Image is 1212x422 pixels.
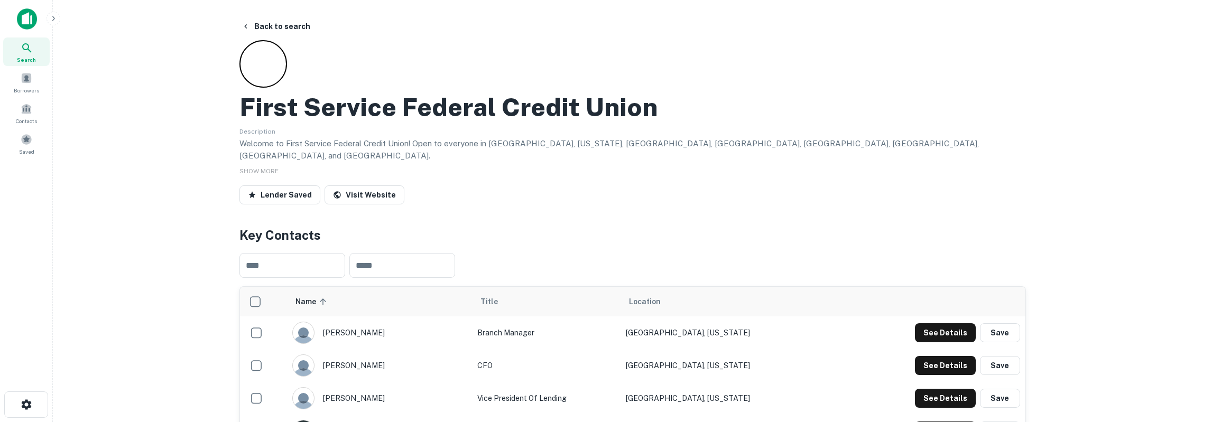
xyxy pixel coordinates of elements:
[472,287,621,316] th: Title
[293,322,314,343] img: 9c8pery4andzj6ohjkjp54ma2
[480,295,512,308] span: Title
[325,185,404,204] a: Visit Website
[3,37,50,66] a: Search
[17,8,37,30] img: capitalize-icon.png
[295,295,330,308] span: Name
[239,185,320,204] button: Lender Saved
[915,356,976,375] button: See Details
[629,295,661,308] span: Location
[292,354,467,377] div: [PERSON_NAME]
[239,128,275,135] span: Description
[16,117,37,125] span: Contacts
[980,323,1020,342] button: Save
[1159,337,1212,388] iframe: Chat Widget
[287,287,473,316] th: Name
[3,68,50,97] a: Borrowers
[915,323,976,342] button: See Details
[621,382,853,415] td: [GEOGRAPHIC_DATA], [US_STATE]
[292,322,467,344] div: [PERSON_NAME]
[915,389,976,408] button: See Details
[239,92,658,123] h2: First Service Federal Credit Union
[621,316,853,349] td: [GEOGRAPHIC_DATA], [US_STATE]
[472,382,621,415] td: Vice President of Lending
[17,55,36,64] span: Search
[19,147,34,156] span: Saved
[3,129,50,158] a: Saved
[14,86,39,95] span: Borrowers
[239,167,279,175] span: SHOW MORE
[293,355,314,376] img: 9c8pery4andzj6ohjkjp54ma2
[980,389,1020,408] button: Save
[3,99,50,127] a: Contacts
[621,349,853,382] td: [GEOGRAPHIC_DATA], [US_STATE]
[237,17,314,36] button: Back to search
[239,226,1026,245] h4: Key Contacts
[292,387,467,409] div: [PERSON_NAME]
[980,356,1020,375] button: Save
[621,287,853,316] th: Location
[239,137,1026,162] p: Welcome to First Service Federal Credit Union! Open to everyone in [GEOGRAPHIC_DATA], [US_STATE],...
[293,388,314,409] img: 9c8pery4andzj6ohjkjp54ma2
[472,316,621,349] td: Branch Manager
[472,349,621,382] td: CFO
